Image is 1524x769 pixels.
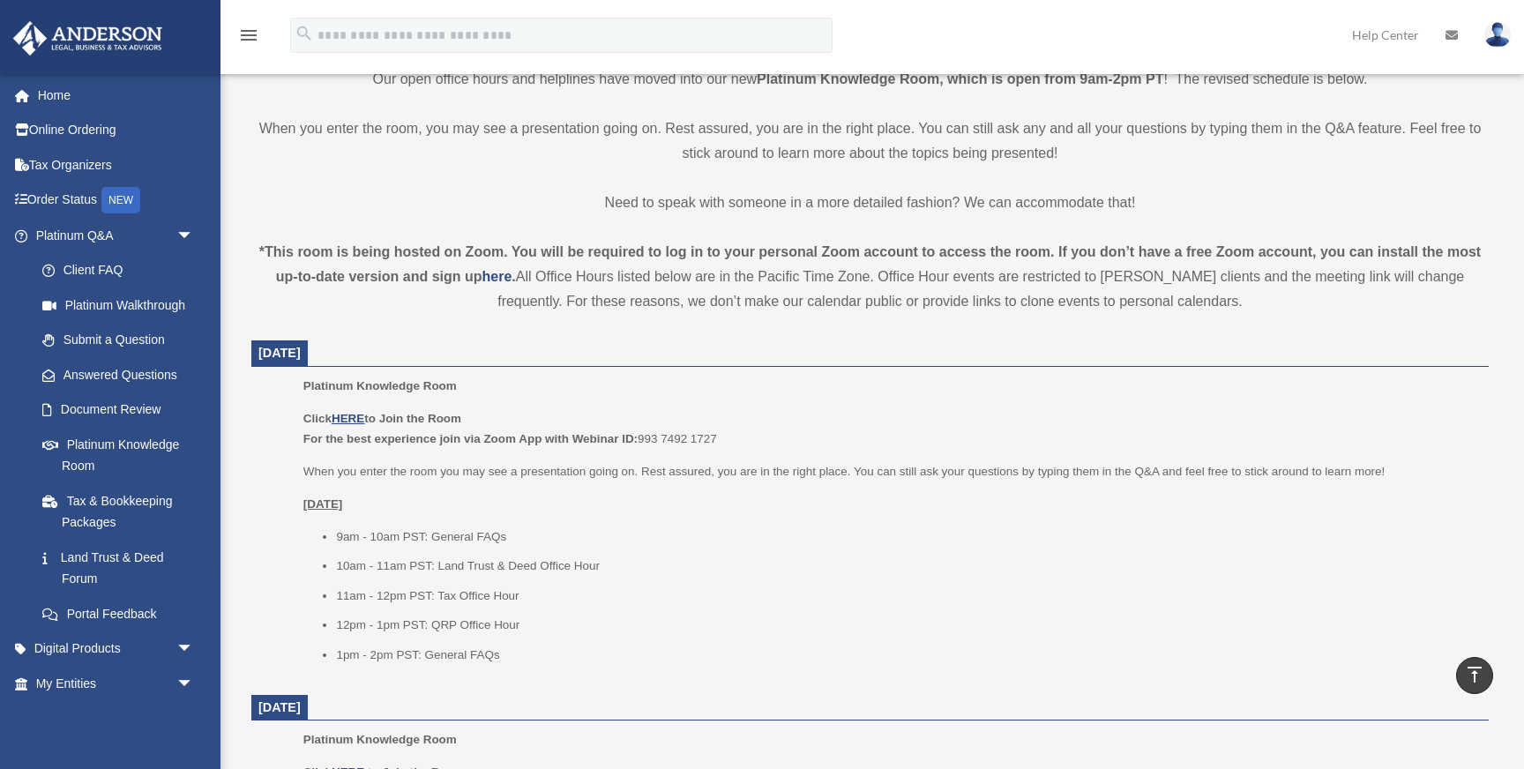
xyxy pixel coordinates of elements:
p: Our open office hours and helplines have moved into our new ! The revised schedule is below. [251,67,1489,92]
a: My [PERSON_NAME] Teamarrow_drop_down [12,701,220,736]
div: NEW [101,187,140,213]
strong: *This room is being hosted on Zoom. You will be required to log in to your personal Zoom account ... [259,244,1481,284]
a: Online Ordering [12,113,220,148]
a: HERE [332,412,364,425]
a: Digital Productsarrow_drop_down [12,631,220,667]
a: Order StatusNEW [12,183,220,219]
li: 11am - 12pm PST: Tax Office Hour [336,586,1476,607]
li: 10am - 11am PST: Land Trust & Deed Office Hour [336,556,1476,577]
strong: . [512,269,515,284]
b: Click to Join the Room [303,412,461,425]
strong: Platinum Knowledge Room, which is open from 9am-2pm PT [757,71,1163,86]
a: Land Trust & Deed Forum [25,540,220,596]
p: Need to speak with someone in a more detailed fashion? We can accommodate that! [251,190,1489,215]
a: Tax Organizers [12,147,220,183]
img: Anderson Advisors Platinum Portal [8,21,168,56]
li: 1pm - 2pm PST: General FAQs [336,645,1476,666]
p: 993 7492 1727 [303,408,1476,450]
p: When you enter the room, you may see a presentation going on. Rest assured, you are in the right ... [251,116,1489,166]
a: Home [12,78,220,113]
span: arrow_drop_down [176,666,212,702]
span: arrow_drop_down [176,701,212,737]
p: When you enter the room you may see a presentation going on. Rest assured, you are in the right p... [303,461,1476,482]
b: For the best experience join via Zoom App with Webinar ID: [303,432,638,445]
span: arrow_drop_down [176,218,212,254]
span: [DATE] [258,700,301,714]
a: Tax & Bookkeeping Packages [25,483,220,540]
i: vertical_align_top [1464,664,1485,685]
span: [DATE] [258,346,301,360]
a: vertical_align_top [1456,657,1493,694]
span: Platinum Knowledge Room [303,733,457,746]
li: 9am - 10am PST: General FAQs [336,526,1476,548]
a: My Entitiesarrow_drop_down [12,666,220,701]
span: arrow_drop_down [176,631,212,668]
img: User Pic [1484,22,1511,48]
a: Client FAQ [25,253,220,288]
a: menu [238,31,259,46]
a: Platinum Q&Aarrow_drop_down [12,218,220,253]
i: menu [238,25,259,46]
a: Portal Feedback [25,596,220,631]
a: Document Review [25,392,220,428]
u: [DATE] [303,497,343,511]
a: Submit a Question [25,323,220,358]
a: Answered Questions [25,357,220,392]
a: Platinum Knowledge Room [25,427,212,483]
a: Platinum Walkthrough [25,287,220,323]
a: here [482,269,512,284]
span: Platinum Knowledge Room [303,379,457,392]
i: search [295,24,314,43]
li: 12pm - 1pm PST: QRP Office Hour [336,615,1476,636]
div: All Office Hours listed below are in the Pacific Time Zone. Office Hour events are restricted to ... [251,240,1489,314]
